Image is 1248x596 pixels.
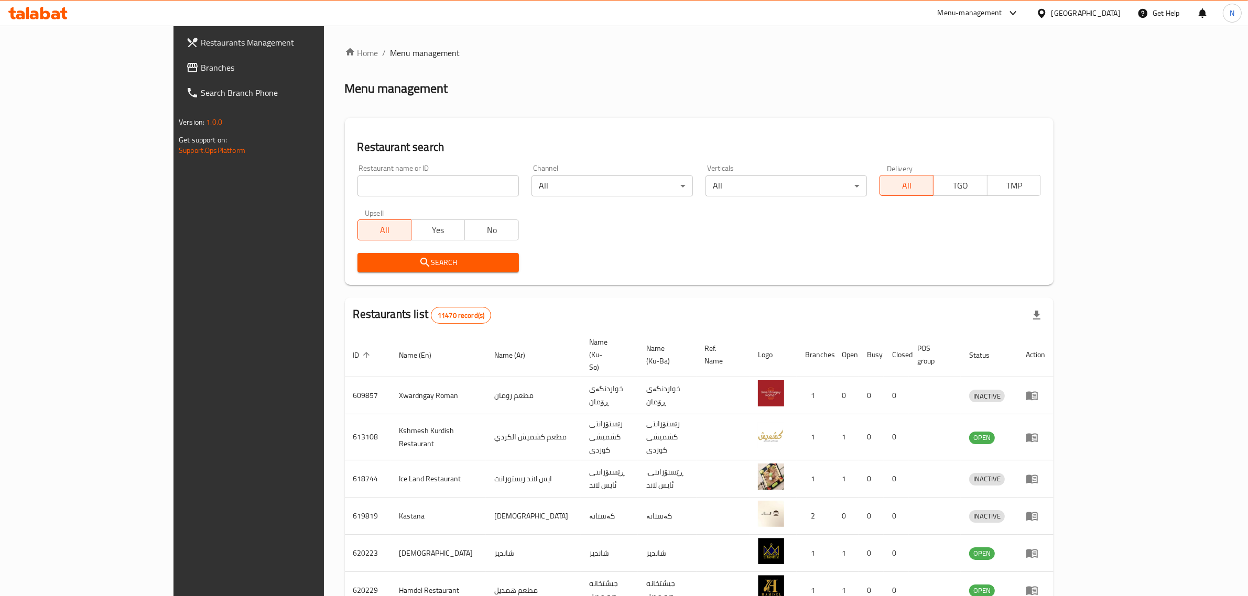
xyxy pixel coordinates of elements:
[833,460,859,498] td: 1
[969,473,1005,485] div: INACTIVE
[884,460,909,498] td: 0
[987,175,1041,196] button: TMP
[201,36,374,49] span: Restaurants Management
[581,460,638,498] td: ڕێستۆرانتی ئایس لاند
[969,547,995,559] span: OPEN
[486,498,581,535] td: [DEMOGRAPHIC_DATA]
[638,498,697,535] td: کەستانە
[486,377,581,414] td: مطعم رومان
[486,535,581,572] td: شانديز
[859,498,884,535] td: 0
[638,414,697,460] td: رێستۆرانتی کشمیشى كوردى
[859,460,884,498] td: 0
[1024,303,1049,328] div: Export file
[431,311,491,321] span: 11470 record(s)
[581,498,638,535] td: کەستانە
[1026,472,1045,485] div: Menu
[797,498,833,535] td: 2
[486,414,581,460] td: مطعم كشميش الكردي
[178,30,382,55] a: Restaurants Management
[1026,510,1045,522] div: Menu
[362,223,407,238] span: All
[353,306,492,324] h2: Restaurants list
[833,535,859,572] td: 1
[859,333,884,377] th: Busy
[357,219,411,240] button: All
[646,342,684,367] span: Name (Ku-Ba)
[365,209,384,216] label: Upsell
[469,223,514,238] span: No
[201,61,374,74] span: Branches
[411,219,465,240] button: Yes
[938,7,1002,19] div: Menu-management
[581,414,638,460] td: رێستۆرانتی کشمیشى كوردى
[758,463,784,490] img: Ice Land Restaurant
[201,86,374,99] span: Search Branch Phone
[581,535,638,572] td: شانديز
[969,473,1005,485] span: INACTIVE
[833,333,859,377] th: Open
[797,460,833,498] td: 1
[1230,7,1234,19] span: N
[933,175,987,196] button: TGO
[969,390,1005,402] span: INACTIVE
[589,336,625,373] span: Name (Ku-So)
[357,175,519,196] input: Search for restaurant name or ID..
[833,414,859,460] td: 1
[859,414,884,460] td: 0
[391,460,486,498] td: Ice Land Restaurant
[638,377,697,414] td: خواردنگەی ڕۆمان
[1051,7,1121,19] div: [GEOGRAPHIC_DATA]
[464,219,518,240] button: No
[345,80,448,97] h2: Menu management
[706,175,867,196] div: All
[1026,547,1045,559] div: Menu
[345,47,1054,59] nav: breadcrumb
[391,377,486,414] td: Xwardngay Roman
[938,178,983,193] span: TGO
[969,432,995,444] div: OPEN
[390,47,460,59] span: Menu management
[366,256,511,269] span: Search
[797,414,833,460] td: 1
[353,349,373,361] span: ID
[833,377,859,414] td: 0
[179,144,245,157] a: Support.OpsPlatform
[758,422,784,448] img: Kshmesh Kurdish Restaurant
[391,498,486,535] td: Kastana
[1017,333,1054,377] th: Action
[494,349,539,361] span: Name (Ar)
[884,377,909,414] td: 0
[638,460,697,498] td: .ڕێستۆرانتی ئایس لاند
[859,535,884,572] td: 0
[797,535,833,572] td: 1
[750,333,797,377] th: Logo
[833,498,859,535] td: 0
[705,342,737,367] span: Ref. Name
[797,377,833,414] td: 1
[884,414,909,460] td: 0
[179,133,227,147] span: Get support on:
[917,342,948,367] span: POS group
[179,115,204,129] span: Version:
[969,510,1005,523] div: INACTIVE
[797,333,833,377] th: Branches
[1026,431,1045,444] div: Menu
[486,460,581,498] td: ايس لاند ريستورانت
[399,349,446,361] span: Name (En)
[992,178,1037,193] span: TMP
[416,223,461,238] span: Yes
[859,377,884,414] td: 0
[969,510,1005,522] span: INACTIVE
[357,139,1041,155] h2: Restaurant search
[531,175,693,196] div: All
[758,538,784,564] img: Shandiz
[431,307,491,324] div: Total records count
[884,535,909,572] td: 0
[758,380,784,406] img: Xwardngay Roman
[884,498,909,535] td: 0
[357,253,519,272] button: Search
[383,47,386,59] li: /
